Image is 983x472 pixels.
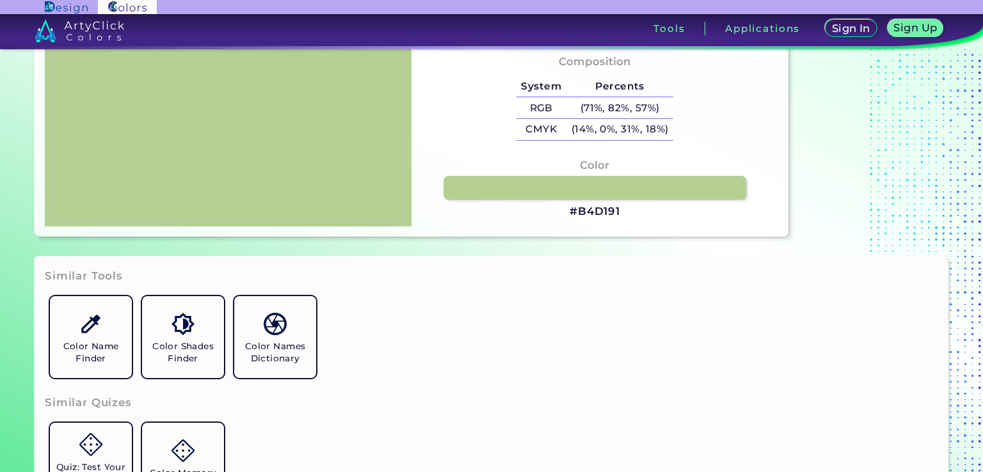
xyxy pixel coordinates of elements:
[45,269,123,284] h3: Similar Tools
[239,340,311,365] h5: Color Names Dictionary
[580,156,609,175] h4: Color
[172,439,194,462] img: icon_game.svg
[827,20,874,36] a: Sign In
[147,340,219,365] h5: Color Shades Finder
[516,119,566,140] h5: CMYK
[172,313,194,335] img: icon_color_shades.svg
[566,97,673,118] h5: (71%, 82%, 57%)
[137,291,229,383] a: Color Shades Finder
[35,19,125,42] img: logo_artyclick_colors_white.svg
[45,1,88,13] img: ArtyClick Design logo
[653,24,685,33] h3: Tools
[570,204,620,219] h3: #B4D191
[516,97,566,118] h5: RGB
[55,340,127,365] h5: Color Name Finder
[834,24,868,33] h5: Sign In
[566,119,673,140] h5: (14%, 0%, 31%, 18%)
[896,23,936,33] h5: Sign Up
[45,395,132,411] h3: Similar Quizes
[725,24,800,33] h3: Applications
[559,52,631,71] h4: Composition
[264,313,286,335] img: icon_color_names_dictionary.svg
[45,291,137,383] a: Color Name Finder
[516,76,566,97] h5: System
[566,76,673,97] h5: Percents
[79,313,102,335] img: icon_color_name_finder.svg
[79,433,102,455] img: icon_game.svg
[229,291,321,383] a: Color Names Dictionary
[890,20,941,36] a: Sign Up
